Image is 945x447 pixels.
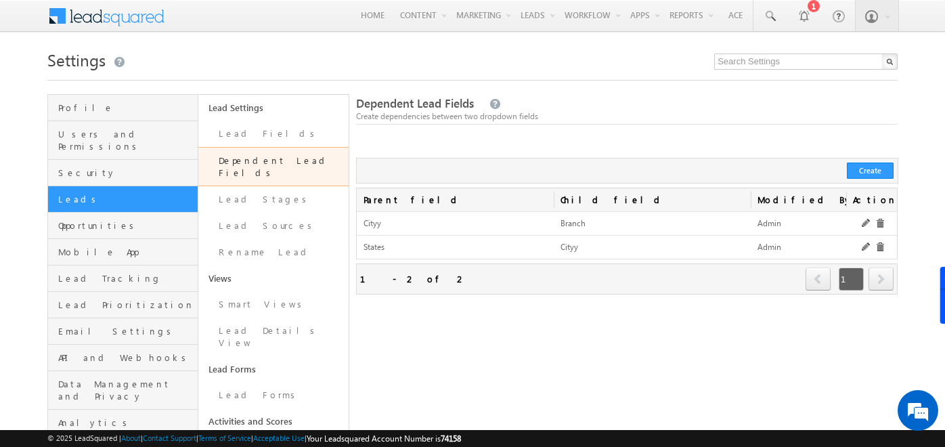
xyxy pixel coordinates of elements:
a: Lead Forms [198,382,349,408]
span: prev [806,268,831,291]
div: Admin [757,240,839,255]
a: Mobile App [48,239,198,265]
a: Lead Stages [198,186,349,213]
a: Users and Permissions [48,121,198,160]
span: Mobile App [58,246,194,258]
a: Activities and Scores [198,408,349,434]
a: About [121,433,141,442]
a: Lead Sources [198,213,349,239]
a: Dependent Lead Fields [198,147,349,186]
a: Child field [554,188,751,211]
span: Lead Prioritization [58,299,194,311]
span: Email Settings [58,325,194,337]
a: Opportunities [48,213,198,239]
a: Contact Support [143,433,196,442]
a: Security [48,160,198,186]
a: Lead Forms [198,356,349,382]
a: Lead Tracking [48,265,198,292]
span: Branch [561,218,586,228]
span: Leads [58,193,194,205]
span: © 2025 LeadSquared | | | | | [47,432,461,445]
a: Terms of Service [198,433,251,442]
a: Smart Views [198,291,349,318]
span: 74158 [441,433,461,444]
a: Views [198,265,349,291]
div: 1 - 2 of 2 [360,271,466,286]
a: Lead Fields [198,121,349,147]
button: Create [847,163,894,179]
a: next [869,269,894,291]
span: Actions [846,188,897,211]
span: Lead Tracking [58,272,194,284]
span: Your Leadsquared Account Number is [307,433,461,444]
div: Admin [757,217,839,231]
a: prev [806,269,831,291]
a: Leads [48,186,198,213]
span: Modified By [751,188,846,211]
span: Opportunities [58,219,194,232]
a: Profile [48,95,198,121]
div: Create dependencies between two dropdown fields [356,110,898,123]
span: Analytics [58,417,194,429]
a: Rename Lead [198,239,349,265]
span: Parent field [357,188,554,211]
span: Users and Permissions [58,128,194,152]
span: Profile [58,102,194,114]
a: Acceptable Use [253,433,305,442]
span: next [869,268,894,291]
a: Lead Settings [198,95,349,121]
span: States [364,242,384,252]
a: Data Management and Privacy [48,371,198,410]
a: Lead Details View [198,318,349,356]
span: Data Management and Privacy [58,378,194,402]
a: Email Settings [48,318,198,345]
a: API and Webhooks [48,345,198,371]
span: Dependent Lead Fields [356,95,474,111]
a: Lead Prioritization [48,292,198,318]
a: Analytics [48,410,198,436]
span: Security [58,167,194,179]
span: 1 [839,268,864,291]
span: API and Webhooks [58,352,194,364]
span: Cityy [561,242,578,252]
input: Search Settings [714,54,898,70]
span: Cityy [364,218,381,228]
span: Settings [47,49,106,70]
